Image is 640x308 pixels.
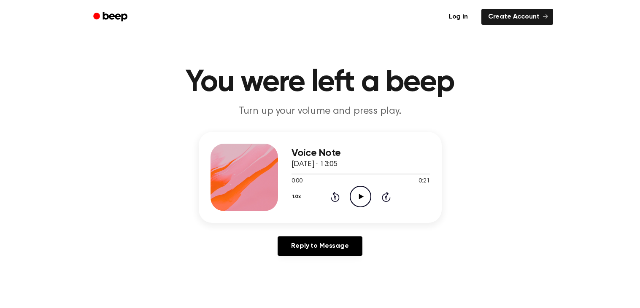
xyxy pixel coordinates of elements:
h1: You were left a beep [104,67,536,98]
span: [DATE] · 13:05 [292,161,338,168]
a: Beep [87,9,135,25]
h3: Voice Note [292,147,430,159]
span: 0:21 [419,177,429,186]
a: Reply to Message [278,236,362,256]
span: 0:00 [292,177,302,186]
a: Log in [440,7,476,27]
p: Turn up your volume and press play. [158,104,482,118]
a: Create Account [481,9,553,25]
button: 1.0x [292,190,304,204]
